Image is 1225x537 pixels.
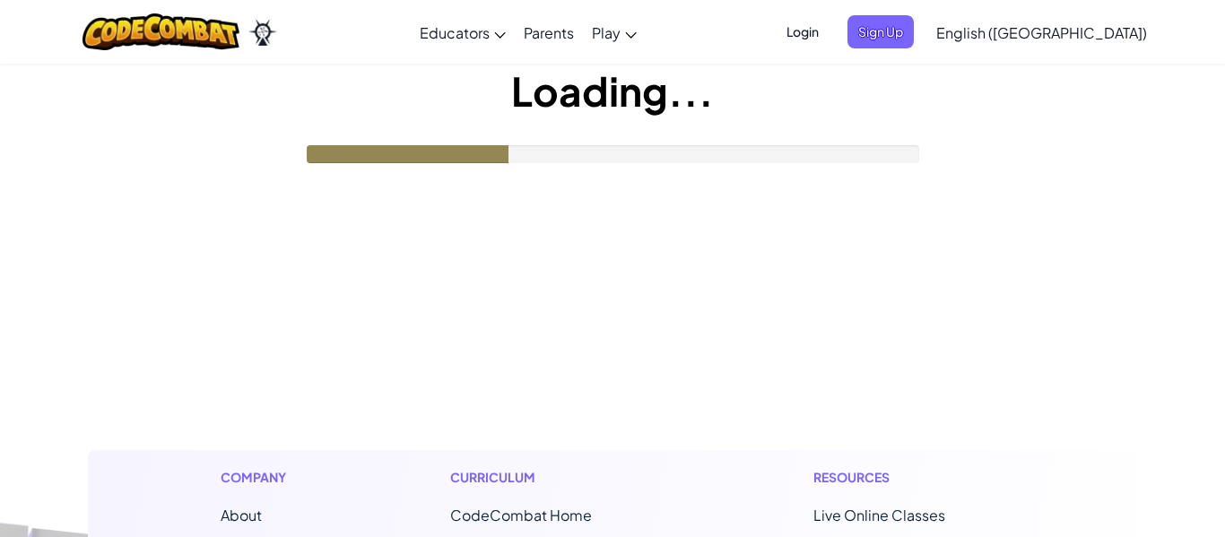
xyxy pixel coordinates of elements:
[927,8,1156,56] a: English ([GEOGRAPHIC_DATA])
[592,23,621,42] span: Play
[776,15,830,48] button: Login
[583,8,646,56] a: Play
[420,23,490,42] span: Educators
[411,8,515,56] a: Educators
[813,506,945,524] a: Live Online Classes
[450,506,592,524] span: CodeCombat Home
[83,13,239,50] img: CodeCombat logo
[515,8,583,56] a: Parents
[248,19,277,46] img: Ozaria
[221,468,304,487] h1: Company
[221,506,262,524] a: About
[450,468,667,487] h1: Curriculum
[936,23,1147,42] span: English ([GEOGRAPHIC_DATA])
[847,15,914,48] button: Sign Up
[813,468,1004,487] h1: Resources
